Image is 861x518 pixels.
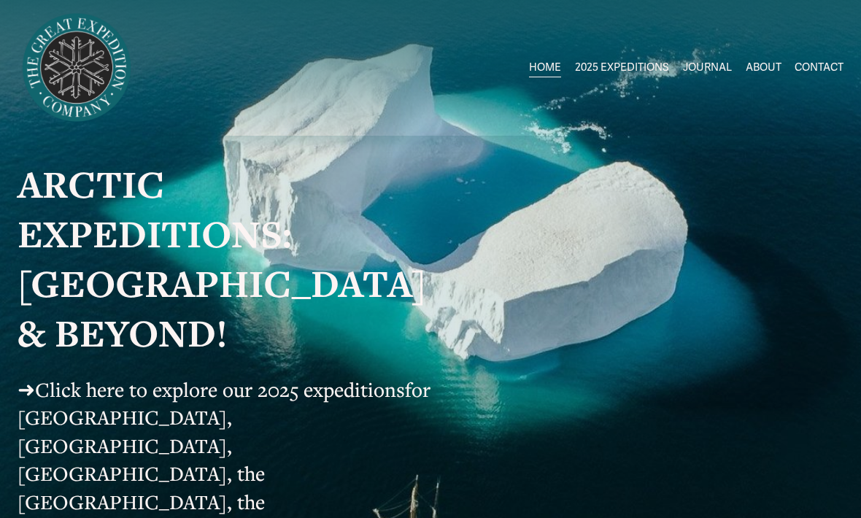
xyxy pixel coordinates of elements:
img: Arctic Expeditions [18,9,136,127]
span: ➜ [18,376,35,403]
a: CONTACT [795,57,843,79]
a: JOURNAL [683,57,732,79]
strong: ARCTIC EXPEDITIONS: [GEOGRAPHIC_DATA] & BEYOND! [18,158,435,358]
span: 2025 EXPEDITIONS [575,58,669,77]
a: ABOUT [746,57,781,79]
a: folder dropdown [575,57,669,79]
a: Click here to explore our 2025 expeditions [35,376,405,403]
a: HOME [529,57,561,79]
